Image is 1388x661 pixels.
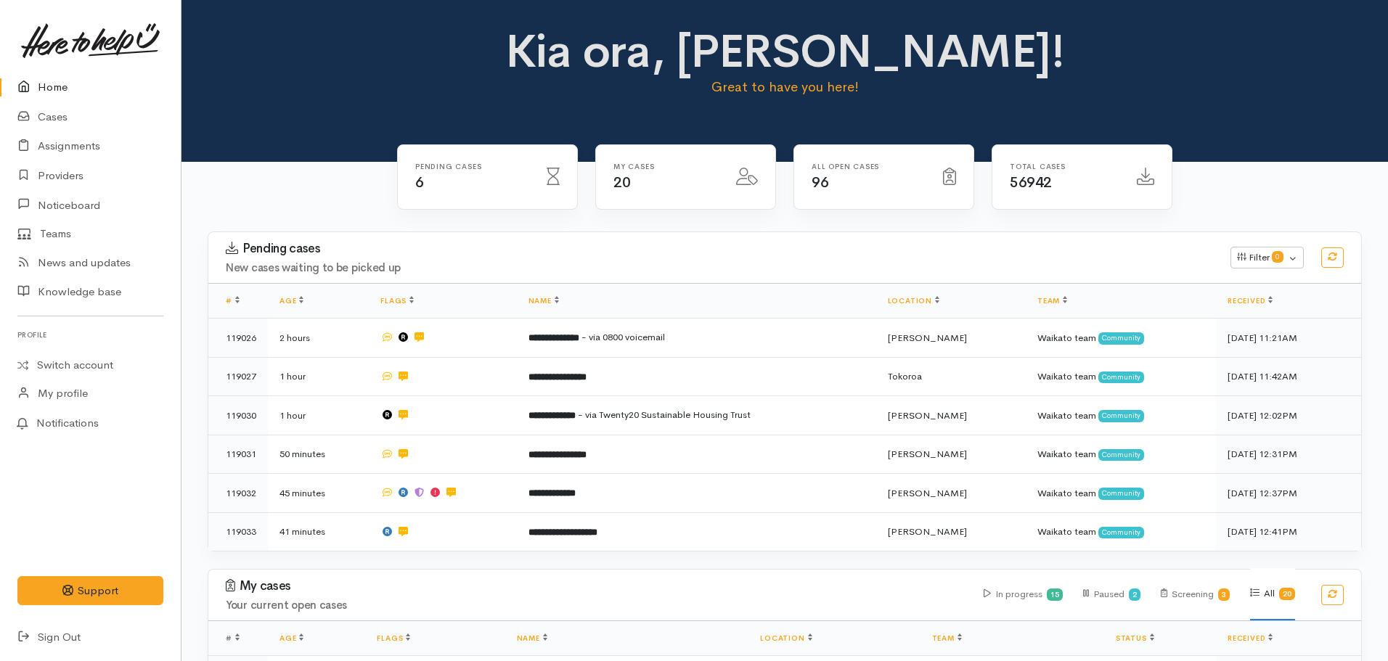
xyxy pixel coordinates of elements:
td: 119027 [208,357,268,396]
span: Community [1098,410,1144,422]
h1: Kia ora, [PERSON_NAME]! [501,26,1069,77]
a: Flags [377,633,410,643]
a: Team [1037,296,1067,305]
td: 1 hour [268,396,369,435]
a: Team [932,633,962,643]
td: [DATE] 12:31PM [1216,435,1361,474]
span: 0 [1272,251,1283,263]
td: Waikato team [1026,512,1216,551]
a: Age [279,296,303,305]
h6: Pending cases [415,163,529,171]
span: Community [1098,527,1144,538]
td: [DATE] 11:42AM [1216,357,1361,396]
span: Community [1098,488,1144,499]
td: Waikato team [1026,319,1216,358]
a: Age [279,633,303,643]
div: Screening [1161,569,1230,620]
b: 20 [1283,589,1291,599]
h6: Profile [17,325,163,345]
div: In progress [984,569,1063,620]
a: # [226,296,240,305]
td: 119031 [208,435,268,474]
td: 119033 [208,512,268,551]
button: Filter0 [1230,247,1304,268]
span: Community [1098,332,1144,344]
div: Paused [1083,569,1140,620]
h3: My cases [226,579,966,594]
td: 50 minutes [268,435,369,474]
span: [PERSON_NAME] [888,525,967,538]
span: 20 [613,173,630,192]
a: Name [528,296,559,305]
td: Waikato team [1026,357,1216,396]
span: Community [1098,449,1144,461]
td: 41 minutes [268,512,369,551]
div: All [1250,568,1295,620]
td: 45 minutes [268,474,369,513]
td: [DATE] 12:37PM [1216,474,1361,513]
a: Flags [380,296,414,305]
td: [DATE] 12:02PM [1216,396,1361,435]
a: Received [1228,633,1273,643]
a: Name [517,633,547,643]
button: Support [17,576,163,606]
span: [PERSON_NAME] [888,409,967,422]
a: Location [888,296,939,305]
td: Waikato team [1026,474,1216,513]
span: [PERSON_NAME] [888,332,967,344]
h6: My cases [613,163,719,171]
td: 119026 [208,319,268,358]
span: - via 0800 voicemail [581,331,665,343]
b: 2 [1132,590,1137,599]
td: [DATE] 12:41PM [1216,512,1361,551]
td: 119032 [208,474,268,513]
span: # [226,633,240,643]
a: Status [1116,633,1154,643]
td: 2 hours [268,319,369,358]
h6: Total cases [1010,163,1119,171]
b: 3 [1222,590,1226,599]
td: Waikato team [1026,435,1216,474]
span: 56942 [1010,173,1052,192]
span: [PERSON_NAME] [888,448,967,460]
td: [DATE] 11:21AM [1216,319,1361,358]
span: 96 [812,173,828,192]
td: 119030 [208,396,268,435]
span: Community [1098,371,1144,383]
h4: Your current open cases [226,599,966,612]
h6: All Open cases [812,163,926,171]
span: 6 [415,173,424,192]
td: Waikato team [1026,396,1216,435]
span: - via Twenty20 Sustainable Housing Trust [578,408,751,421]
a: Received [1228,296,1273,305]
td: 1 hour [268,357,369,396]
span: [PERSON_NAME] [888,487,967,499]
p: Great to have you here! [501,77,1069,97]
h3: Pending cases [226,242,1213,256]
h4: New cases waiting to be picked up [226,262,1213,274]
b: 15 [1050,590,1059,599]
a: Location [760,633,812,643]
span: Tokoroa [888,370,922,382]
